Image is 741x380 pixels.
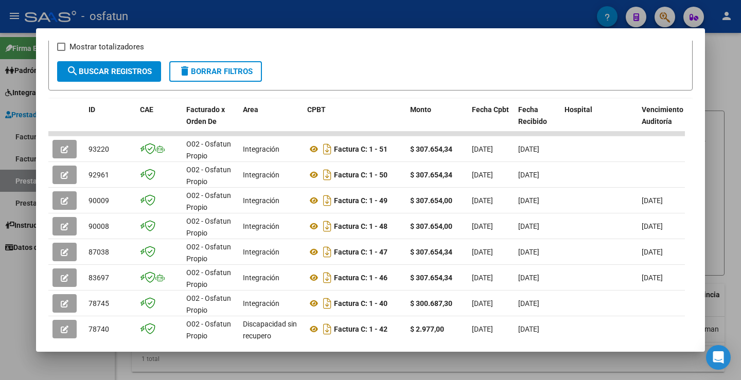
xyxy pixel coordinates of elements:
strong: Factura C: 1 - 42 [334,325,387,333]
span: Hospital [564,105,592,114]
span: 93220 [89,145,109,153]
span: [DATE] [518,299,539,307]
span: Integración [243,171,279,179]
datatable-header-cell: Area [239,99,303,144]
span: 83697 [89,274,109,282]
mat-icon: delete [179,65,191,77]
span: [DATE] [472,299,493,307]
span: O02 - Osfatun Propio [186,294,231,314]
span: Integración [243,196,279,205]
span: [DATE] [472,274,493,282]
strong: $ 307.654,34 [410,274,452,282]
span: [DATE] [518,145,539,153]
span: [DATE] [472,171,493,179]
span: Facturado x Orden De [186,105,225,125]
datatable-header-cell: Fecha Recibido [514,99,560,144]
mat-icon: search [66,65,79,77]
span: Fecha Cpbt [472,105,509,114]
span: CPBT [307,105,326,114]
span: Buscar Registros [66,67,152,76]
span: Integración [243,145,279,153]
span: Integración [243,299,279,307]
strong: $ 307.654,34 [410,145,452,153]
span: O02 - Osfatun Propio [186,320,231,340]
datatable-header-cell: ID [84,99,136,144]
strong: Factura C: 1 - 49 [334,196,387,205]
span: 78740 [89,325,109,333]
span: [DATE] [518,196,539,205]
span: [DATE] [472,222,493,230]
datatable-header-cell: CAE [136,99,182,144]
span: O02 - Osfatun Propio [186,166,231,186]
datatable-header-cell: Monto [406,99,468,144]
strong: Factura C: 1 - 40 [334,299,387,307]
span: CAE [140,105,153,114]
span: [DATE] [518,248,539,256]
strong: $ 307.654,34 [410,248,452,256]
datatable-header-cell: Hospital [560,99,638,144]
span: 78745 [89,299,109,307]
strong: $ 307.654,34 [410,171,452,179]
span: ID [89,105,95,114]
i: Descargar documento [321,269,334,286]
span: [DATE] [642,222,663,230]
span: Borrar Filtros [179,67,253,76]
span: Area [243,105,258,114]
button: Buscar Registros [57,61,161,82]
span: [DATE] [518,325,539,333]
strong: $ 2.977,00 [410,325,444,333]
span: O02 - Osfatun Propio [186,243,231,263]
span: [DATE] [472,145,493,153]
strong: Factura C: 1 - 51 [334,145,387,153]
span: Monto [410,105,431,114]
span: [DATE] [518,222,539,230]
strong: Factura C: 1 - 48 [334,222,387,230]
strong: Factura C: 1 - 47 [334,248,387,256]
span: [DATE] [518,171,539,179]
span: [DATE] [642,274,663,282]
i: Descargar documento [321,321,334,337]
datatable-header-cell: Facturado x Orden De [182,99,239,144]
i: Descargar documento [321,295,334,312]
span: O02 - Osfatun Propio [186,191,231,211]
span: 90009 [89,196,109,205]
span: Integración [243,222,279,230]
span: O02 - Osfatun Propio [186,217,231,237]
span: O02 - Osfatun Propio [186,140,231,160]
span: Integración [243,274,279,282]
datatable-header-cell: Vencimiento Auditoría [638,99,684,144]
span: Integración [243,248,279,256]
span: Fecha Recibido [518,105,547,125]
span: [DATE] [472,248,493,256]
span: Vencimiento Auditoría [642,105,683,125]
span: Mostrar totalizadores [69,41,144,53]
strong: Factura C: 1 - 46 [334,274,387,282]
span: 87038 [89,248,109,256]
strong: $ 307.654,00 [410,222,452,230]
span: [DATE] [642,196,663,205]
i: Descargar documento [321,244,334,260]
button: Borrar Filtros [169,61,262,82]
span: O02 - Osfatun Propio [186,268,231,288]
datatable-header-cell: Fecha Cpbt [468,99,514,144]
strong: $ 300.687,30 [410,299,452,307]
span: 90008 [89,222,109,230]
span: Discapacidad sin recupero [243,320,297,340]
i: Descargar documento [321,141,334,157]
span: [DATE] [642,248,663,256]
span: [DATE] [472,325,493,333]
datatable-header-cell: CPBT [303,99,406,144]
strong: $ 307.654,00 [410,196,452,205]
span: 92961 [89,171,109,179]
span: [DATE] [472,196,493,205]
i: Descargar documento [321,218,334,234]
strong: Factura C: 1 - 50 [334,171,387,179]
span: [DATE] [518,274,539,282]
i: Descargar documento [321,167,334,183]
i: Descargar documento [321,192,334,209]
div: Open Intercom Messenger [706,345,731,370]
